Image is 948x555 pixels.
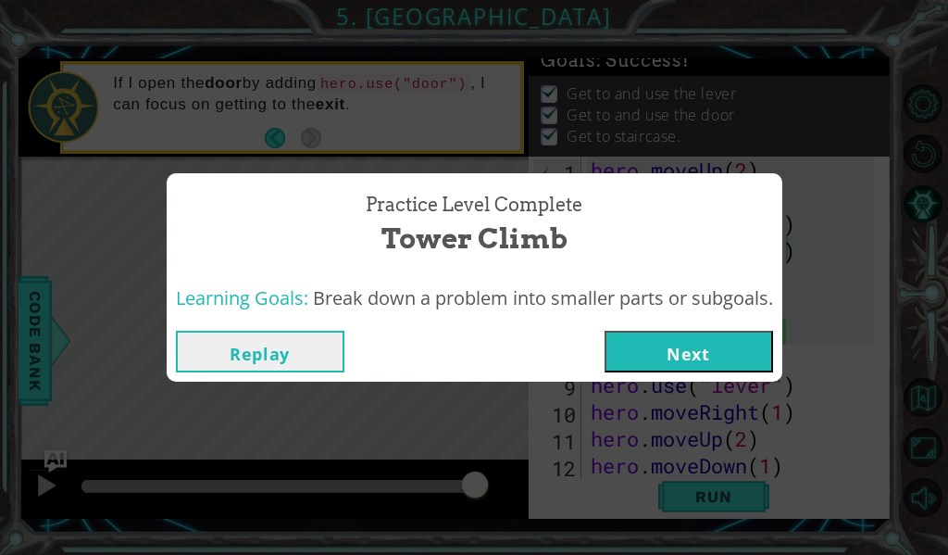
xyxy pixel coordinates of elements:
[313,285,773,310] span: Break down a problem into smaller parts or subgoals.
[176,285,308,310] span: Learning Goals:
[605,331,773,372] button: Next
[381,219,568,259] span: Tower Climb
[366,192,582,219] span: Practice Level Complete
[176,331,344,372] button: Replay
